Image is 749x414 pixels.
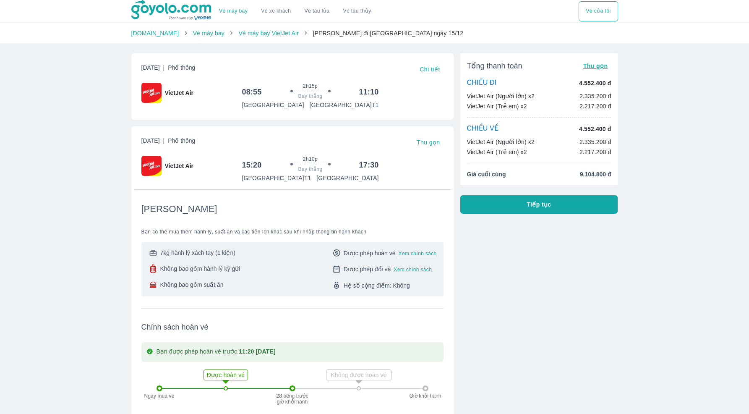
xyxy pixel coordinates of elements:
button: Thu gọn [413,136,444,148]
nav: breadcrumb [131,29,618,37]
span: Thu gọn [417,139,440,146]
span: Được phép đổi vé [344,265,391,273]
a: Vé xe khách [261,8,291,14]
button: Xem chính sách [399,250,437,257]
span: [PERSON_NAME] [141,203,217,215]
h6: 11:10 [359,87,379,97]
a: Vé máy bay VietJet Air [238,30,298,37]
p: Được hoàn vé [205,371,247,379]
p: 4.552.400 đ [579,79,611,87]
p: 2.335.200 đ [579,92,611,100]
p: 28 tiếng trước giờ khởi hành [276,393,309,405]
span: Bay thẳng [298,166,323,173]
span: Giá cuối cùng [467,170,506,178]
span: 9.104.800 đ [580,170,611,178]
p: VietJet Air (Người lớn) x2 [467,138,535,146]
button: Vé của tôi [579,1,618,21]
span: [DATE] [141,63,196,75]
button: Chi tiết [416,63,443,75]
p: [GEOGRAPHIC_DATA] T1 [242,174,311,182]
h6: 15:20 [242,160,262,170]
span: Chính sách hoàn vé [141,322,444,332]
a: [DOMAIN_NAME] [131,30,179,37]
span: [PERSON_NAME] đi [GEOGRAPHIC_DATA] ngày 15/12 [313,30,463,37]
span: Thu gọn [583,63,608,69]
span: Hệ số cộng điểm: Không [344,281,410,290]
span: | [163,137,165,144]
p: VietJet Air (Trẻ em) x2 [467,148,527,156]
strong: 11:20 [DATE] [239,348,276,355]
span: Chi tiết [420,66,440,73]
span: Phổ thông [168,137,195,144]
div: choose transportation mode [212,1,378,21]
p: CHIỀU ĐI [467,79,497,88]
p: Giờ khởi hành [407,393,444,399]
button: Tiếp tục [460,195,618,214]
p: VietJet Air (Người lớn) x2 [467,92,535,100]
span: Không bao gồm suất ăn [160,280,224,289]
span: 2h10p [303,156,318,162]
button: Thu gọn [580,60,611,72]
span: VietJet Air [165,89,193,97]
p: Không được hoàn vé [327,371,390,379]
button: Vé tàu thủy [336,1,378,21]
span: | [163,64,165,71]
span: 2h15p [303,83,318,89]
p: Bạn được phép hoàn vé trước [157,347,276,357]
p: [GEOGRAPHIC_DATA] [316,174,378,182]
span: [DATE] [141,136,196,148]
span: VietJet Air [165,162,193,170]
h6: 08:55 [242,87,262,97]
p: 2.335.200 đ [579,138,611,146]
p: 2.217.200 đ [579,102,611,110]
span: Bay thẳng [298,93,323,100]
span: Bạn có thể mua thêm hành lý, suất ăn và các tiện ích khác sau khi nhập thông tin hành khách [141,228,444,235]
a: Vé máy bay [219,8,248,14]
span: Tiếp tục [527,200,551,209]
div: choose transportation mode [579,1,618,21]
p: [GEOGRAPHIC_DATA] [242,101,304,109]
p: Ngày mua vé [141,393,178,399]
p: CHIỀU VỀ [467,124,499,134]
span: Được phép hoàn vé [344,249,396,257]
p: 4.552.400 đ [579,125,611,133]
a: Vé tàu lửa [298,1,337,21]
h6: 17:30 [359,160,379,170]
span: Phổ thông [168,64,195,71]
p: [GEOGRAPHIC_DATA] T1 [310,101,379,109]
button: Xem chính sách [394,266,432,273]
p: 2.217.200 đ [579,148,611,156]
span: Không bao gồm hành lý ký gửi [160,265,240,273]
span: Tổng thanh toán [467,61,522,71]
span: 7kg hành lý xách tay (1 kiện) [160,249,235,257]
p: VietJet Air (Trẻ em) x2 [467,102,527,110]
a: Vé máy bay [193,30,224,37]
